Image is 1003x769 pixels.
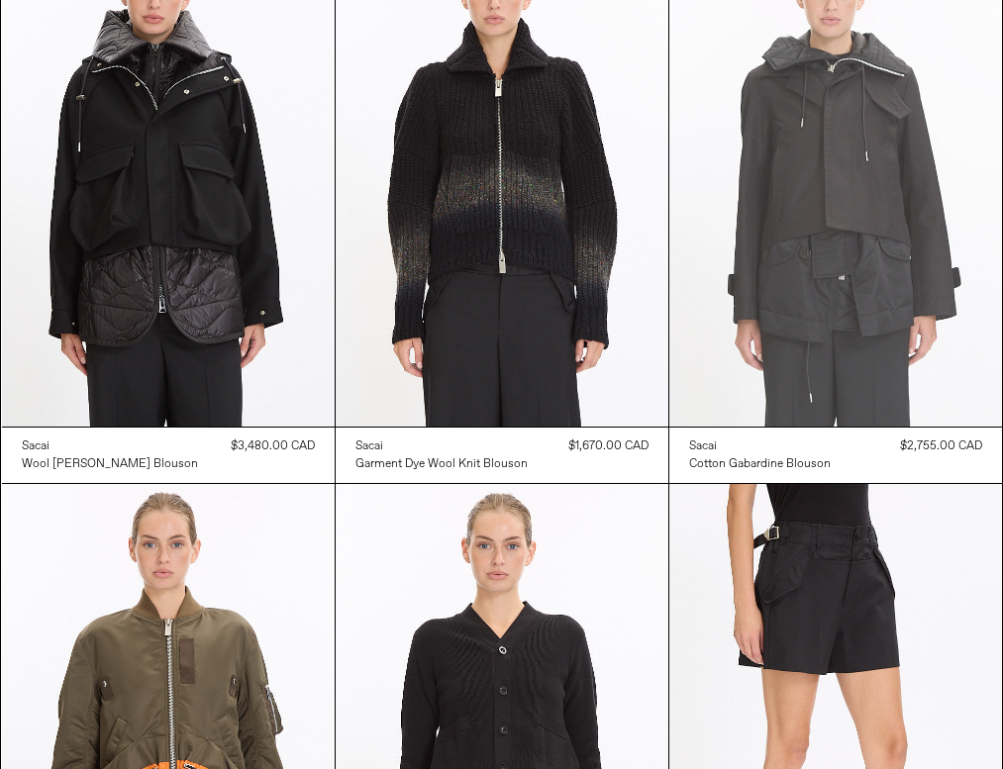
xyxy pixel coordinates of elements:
div: Sacai [355,438,383,455]
a: Sacai [22,437,198,455]
div: Garment Dye Wool Knit Blouson [355,456,528,473]
a: Sacai [689,437,831,455]
div: Sacai [22,438,50,455]
a: Wool [PERSON_NAME] Blouson [22,455,198,473]
a: Cotton Gabardine Blouson [689,455,831,473]
a: Sacai [355,437,528,455]
a: Garment Dye Wool Knit Blouson [355,455,528,473]
div: Sacai [689,438,717,455]
div: $1,670.00 CAD [568,437,649,455]
div: $2,755.00 CAD [900,437,982,455]
div: $3,480.00 CAD [231,437,315,455]
div: Wool [PERSON_NAME] Blouson [22,456,198,473]
div: Cotton Gabardine Blouson [689,456,831,473]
